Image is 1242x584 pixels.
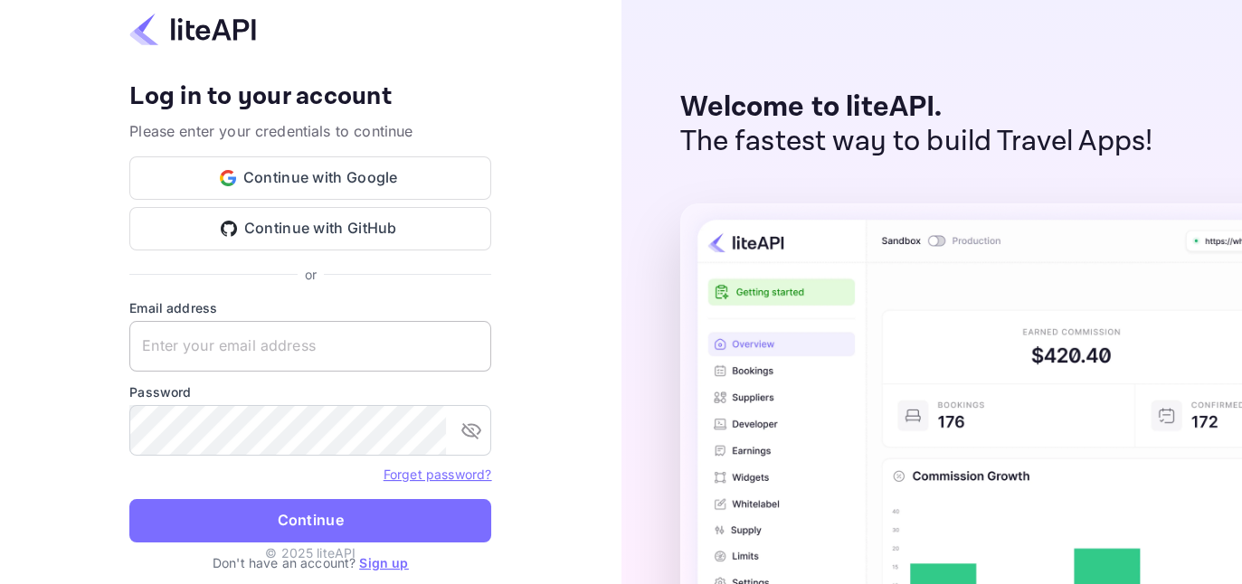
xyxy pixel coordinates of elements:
img: liteapi [129,12,256,47]
a: Sign up [359,555,408,570]
label: Email address [129,298,491,317]
button: toggle password visibility [453,412,489,448]
a: Forget password? [384,465,491,483]
button: Continue with Google [129,156,491,200]
button: Continue [129,499,491,542]
label: Password [129,382,491,401]
a: Forget password? [384,466,491,482]
p: or [305,265,317,284]
p: Welcome to liteAPI. [680,90,1153,125]
p: The fastest way to build Travel Apps! [680,125,1153,159]
p: © 2025 liteAPI [265,543,356,562]
button: Continue with GitHub [129,207,491,250]
input: Enter your email address [129,321,491,372]
p: Please enter your credentials to continue [129,120,491,142]
p: Don't have an account? [129,553,491,572]
h4: Log in to your account [129,81,491,113]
